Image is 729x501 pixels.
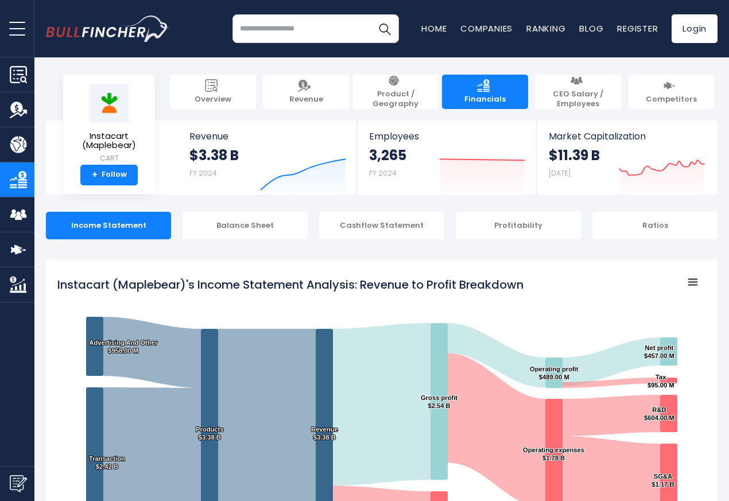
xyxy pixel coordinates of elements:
span: Market Capitalization [549,131,705,142]
a: CEO Salary / Employees [535,75,621,109]
small: FY 2024 [369,168,397,178]
text: Revenue $3.38 B [311,426,338,441]
a: Ranking [526,22,565,34]
text: Operating expenses $1.78 B [523,446,584,461]
div: Balance Sheet [183,212,308,239]
a: Market Capitalization $11.39 B [DATE] [537,121,716,195]
strong: $11.39 B [549,146,600,164]
text: Gross profit $2.54 B [421,394,457,409]
a: Employees 3,265 FY 2024 [358,121,536,195]
a: Companies [460,22,513,34]
strong: $3.38 B [189,146,239,164]
div: Income Statement [46,212,171,239]
strong: + [92,170,98,180]
tspan: Instacart (Maplebear)'s Income Statement Analysis: Revenue to Profit Breakdown [57,277,524,293]
a: Home [421,22,447,34]
strong: 3,265 [369,146,406,164]
a: Overview [170,75,256,109]
span: Revenue [289,95,323,104]
span: Revenue [189,131,346,142]
text: Operating profit $489.00 M [530,366,579,380]
a: Blog [579,22,603,34]
span: Product / Geography [358,90,433,109]
img: bullfincher logo [46,15,169,42]
a: Financials [442,75,528,109]
a: Login [672,14,718,43]
text: Net profit $457.00 M [644,344,674,359]
span: CEO Salary / Employees [541,90,615,109]
text: Transaction $2.42 B [89,455,125,470]
small: CART [72,153,146,164]
a: Instacart (Maplebear) CART [72,84,146,165]
a: Go to homepage [46,15,169,42]
a: Revenue $3.38 B FY 2024 [178,121,358,195]
text: Products $3.38 B [196,426,224,441]
a: Competitors [628,75,714,109]
div: Cashflow Statement [319,212,444,239]
div: Profitability [456,212,581,239]
div: Ratios [592,212,718,239]
a: Product / Geography [352,75,439,109]
a: Revenue [263,75,349,109]
a: +Follow [80,165,138,185]
a: Register [617,22,658,34]
span: Employees [369,131,525,142]
text: R&D $604.00 M [644,406,674,421]
span: Competitors [646,95,697,104]
small: FY 2024 [189,168,217,178]
span: Instacart (Maplebear) [72,131,146,150]
span: Financials [464,95,506,104]
text: SG&A $1.17 B [652,473,674,488]
text: Tax $95.00 M [647,374,674,389]
span: Overview [195,95,231,104]
text: Advertising And Other $958.00 M [89,339,158,354]
small: [DATE] [549,168,571,178]
button: Search [370,14,399,43]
